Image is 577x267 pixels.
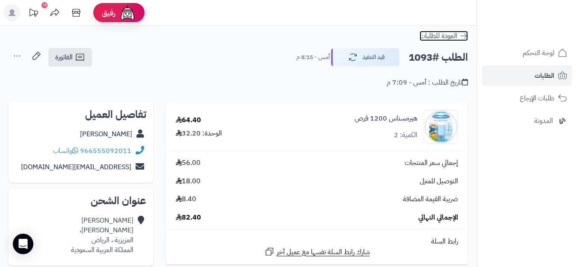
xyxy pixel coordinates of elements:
div: 10 [41,2,47,8]
div: الكمية: 2 [394,130,417,140]
a: الطلبات [482,65,572,86]
div: الوحدة: 32.20 [176,129,222,138]
a: طلبات الإرجاع [482,88,572,109]
small: أمس - 8:15 م [296,53,330,62]
span: المدونة [534,115,553,127]
img: ai-face.png [119,4,136,21]
span: 18.00 [176,176,201,186]
div: 64.40 [176,115,201,125]
span: 56.00 [176,158,201,168]
span: ضريبة القيمة المضافة [403,194,458,204]
a: العودة للطلبات [420,31,468,41]
div: [PERSON_NAME] [PERSON_NAME]، العزيزية ، الرياض المملكة العربية السعودية [71,216,133,255]
span: 82.40 [176,213,201,223]
a: الفاتورة [48,48,92,67]
span: شارك رابط السلة نفسها مع عميل آخر [277,247,370,257]
img: 19022b588b586dddeb52156a8f2d370ae8b9a-90x90.jpg [424,110,458,144]
a: 966555092011 [80,146,131,156]
img: logo-2.png [519,22,569,40]
h2: الطلب #1093 [408,49,468,66]
a: شارك رابط السلة نفسها مع عميل آخر [264,246,370,257]
div: Open Intercom Messenger [13,234,33,254]
a: [EMAIL_ADDRESS][DOMAIN_NAME] [21,162,131,172]
a: المدونة [482,111,572,131]
span: طلبات الإرجاع [520,92,554,104]
div: رابط السلة [169,237,465,246]
button: قيد التنفيذ [331,48,399,66]
a: [PERSON_NAME] [80,129,132,139]
a: هيرمستاس 1200 قرص [355,114,417,123]
a: تحديثات المنصة [23,4,44,23]
a: واتساب [53,146,78,156]
span: العودة للطلبات [420,31,457,41]
span: لوحة التحكم [523,47,554,59]
span: الفاتورة [55,52,73,62]
span: الإجمالي النهائي [418,213,458,223]
h2: تفاصيل العميل [15,109,146,120]
span: إجمالي سعر المنتجات [405,158,458,168]
span: الطلبات [535,70,554,82]
span: 8.40 [176,194,196,204]
h2: عنوان الشحن [15,196,146,206]
div: تاريخ الطلب : أمس - 7:09 م [387,78,468,88]
a: لوحة التحكم [482,43,572,63]
span: رفيق [102,8,115,18]
span: التوصيل للمنزل [420,176,458,186]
